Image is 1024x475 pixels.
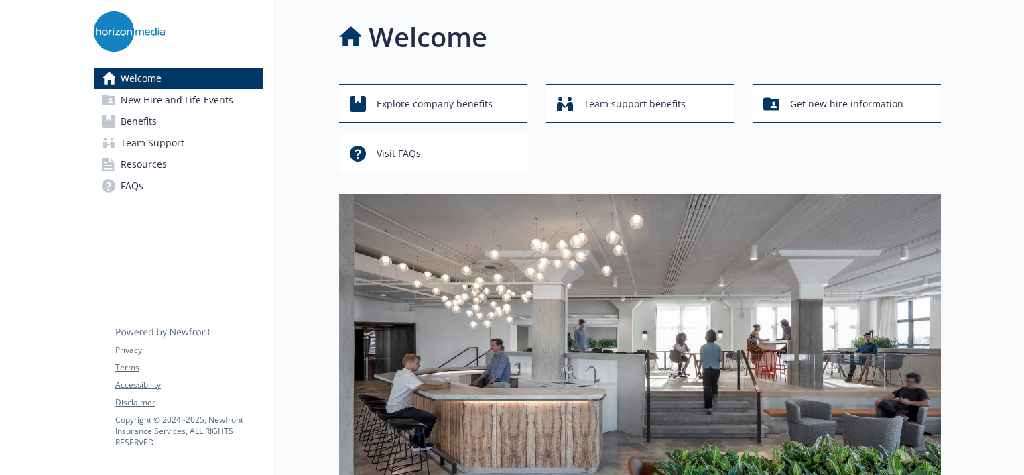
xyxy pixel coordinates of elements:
[115,414,263,448] p: Copyright © 2024 - 2025 , Newfront Insurance Services, ALL RIGHTS RESERVED
[369,17,487,57] h1: Welcome
[121,89,233,111] span: New Hire and Life Events
[546,84,734,123] button: Team support benefits
[121,68,162,89] span: Welcome
[121,154,167,175] span: Resources
[94,111,263,132] a: Benefits
[121,175,143,197] span: FAQs
[94,132,263,154] a: Team Support
[115,397,263,409] a: Disclaimer
[377,91,493,117] span: Explore company benefits
[753,84,941,123] button: Get new hire information
[115,379,263,391] a: Accessibility
[94,175,263,197] a: FAQs
[790,91,903,117] span: Get new hire information
[339,84,527,123] button: Explore company benefits
[121,111,157,132] span: Benefits
[377,141,421,166] span: Visit FAQs
[115,362,263,374] a: Terms
[94,154,263,175] a: Resources
[121,132,184,154] span: Team Support
[94,89,263,111] a: New Hire and Life Events
[584,91,686,117] span: Team support benefits
[115,344,263,356] a: Privacy
[339,134,527,172] button: Visit FAQs
[94,68,263,89] a: Welcome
